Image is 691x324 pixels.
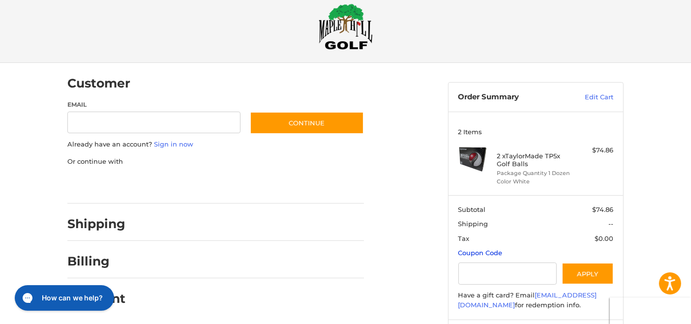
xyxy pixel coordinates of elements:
span: $0.00 [595,235,614,242]
iframe: PayPal-paypal [64,176,138,194]
h3: 2 Items [458,128,614,136]
input: Gift Certificate or Coupon Code [458,263,557,285]
div: Have a gift card? Email for redemption info. [458,291,614,310]
img: Maple Hill Golf [319,3,373,50]
span: Tax [458,235,470,242]
iframe: PayPal-venmo [231,176,305,194]
li: Package Quantity 1 Dozen [497,169,572,177]
h2: Shipping [67,216,125,232]
button: Apply [562,263,614,285]
h2: Customer [67,76,130,91]
span: Subtotal [458,206,486,213]
a: Sign in now [154,140,193,148]
span: -- [609,220,614,228]
div: $74.86 [575,146,614,155]
span: $74.86 [593,206,614,213]
a: [EMAIL_ADDRESS][DOMAIN_NAME] [458,291,597,309]
span: Shipping [458,220,488,228]
h3: Order Summary [458,92,564,102]
h4: 2 x TaylorMade TP5x Golf Balls [497,152,572,168]
iframe: Google Customer Reviews [610,297,691,324]
p: Or continue with [67,157,364,167]
p: Already have an account? [67,140,364,149]
h2: Billing [67,254,125,269]
li: Color White [497,177,572,186]
label: Email [67,100,240,109]
iframe: PayPal-paylater [148,176,221,194]
a: Coupon Code [458,249,503,257]
a: Edit Cart [564,92,614,102]
button: Continue [250,112,364,134]
iframe: Gorgias live chat messenger [10,282,117,314]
